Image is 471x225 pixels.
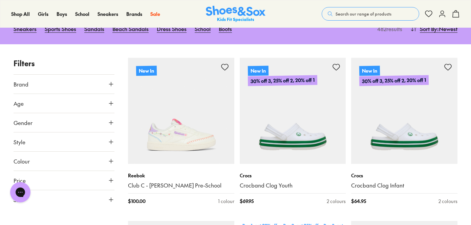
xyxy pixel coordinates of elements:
span: Style [14,138,25,146]
a: Beach Sandals [112,21,149,36]
span: Shop All [11,10,30,17]
p: 482 results [374,25,402,33]
span: : Newest [437,25,457,33]
a: Sneakers [98,10,118,18]
p: New In [248,66,269,76]
a: School [195,21,211,36]
button: Colour [14,152,114,171]
span: Brands [126,10,142,17]
a: Boys [57,10,67,18]
p: Crocs [240,172,346,179]
span: Girls [38,10,48,17]
a: Sneakers [14,21,37,36]
p: Crocs [351,172,457,179]
span: Sort By [420,25,437,33]
button: Age [14,94,114,113]
button: Brand [14,75,114,94]
a: Shoes & Sox [206,6,265,22]
div: 2 colours [327,198,346,205]
a: Club C - [PERSON_NAME] Pre-School [128,182,234,189]
a: Sandals [84,21,104,36]
p: Filters [14,58,114,69]
button: Search our range of products [322,7,419,21]
span: Search our range of products [336,11,391,17]
a: Crocband Clog Infant [351,182,457,189]
a: New In30% off 3, 25% off 2, 20% off 1 [351,58,457,164]
img: SNS_Logo_Responsive.svg [206,6,265,22]
a: Dress Shoes [157,21,187,36]
a: Brands [126,10,142,18]
button: Style [14,132,114,151]
span: School [75,10,89,17]
span: Age [14,99,24,107]
a: School [75,10,89,18]
span: Sneakers [98,10,118,17]
a: Sale [150,10,160,18]
span: Colour [14,157,30,165]
span: Brand [14,80,28,88]
a: Girls [38,10,48,18]
span: $ 64.95 [351,198,366,205]
p: 30% off 3, 25% off 2, 20% off 1 [248,76,317,85]
button: Size [14,190,114,209]
p: New In [359,66,380,76]
p: New In [136,66,157,76]
a: Boots [219,21,232,36]
span: Sale [150,10,160,17]
span: $ 69.95 [240,198,254,205]
span: Gender [14,119,33,127]
div: 1 colour [218,198,234,205]
span: Price [14,176,26,184]
p: 30% off 3, 25% off 2, 20% off 1 [359,75,429,86]
iframe: Gorgias live chat messenger [7,180,34,205]
p: Reebok [128,172,234,179]
a: Shop All [11,10,30,18]
a: New In30% off 3, 25% off 2, 20% off 1 [240,58,346,164]
span: Boys [57,10,67,17]
a: Sports Shoes [45,21,76,36]
button: Sort By:Newest [410,21,457,36]
button: Gender [14,113,114,132]
div: 2 colours [438,198,457,205]
a: Crocband Clog Youth [240,182,346,189]
a: New In [128,58,234,164]
span: $ 100.00 [128,198,146,205]
button: Price [14,171,114,190]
